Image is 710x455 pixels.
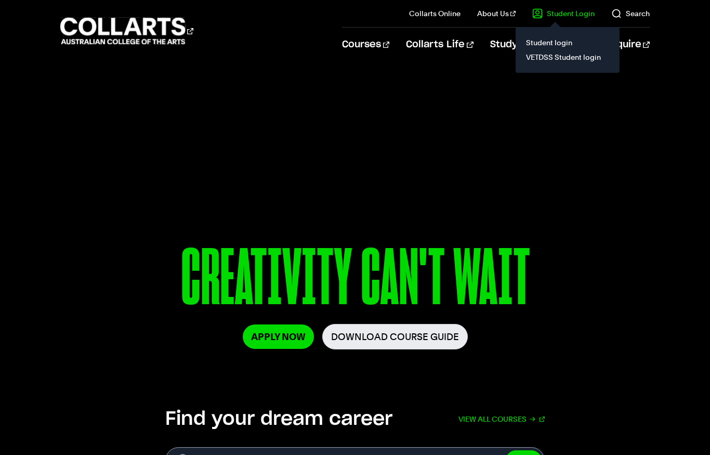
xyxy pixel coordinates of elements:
[477,8,516,19] a: About Us
[524,35,611,50] a: Student login
[458,408,545,431] a: View all courses
[60,16,193,46] div: Go to homepage
[243,324,314,349] a: Apply Now
[322,324,468,349] a: Download Course Guide
[342,28,389,62] a: Courses
[409,8,461,19] a: Collarts Online
[611,8,650,19] a: Search
[60,238,650,324] p: CREATIVITY CAN'T WAIT
[524,50,611,64] a: VETDSS Student login
[165,408,392,431] h2: Find your dream career
[406,28,473,62] a: Collarts Life
[532,8,595,19] a: Student Login
[604,28,650,62] a: Enquire
[490,28,588,62] a: Study Information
